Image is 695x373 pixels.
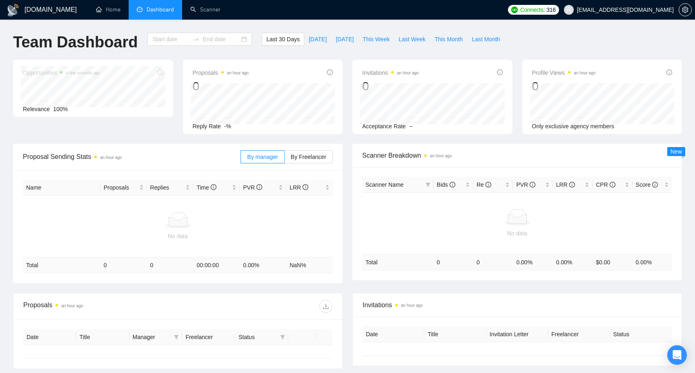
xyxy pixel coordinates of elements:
[224,123,231,130] span: -%
[362,68,419,78] span: Invitations
[401,303,423,308] time: an hour ago
[556,181,575,188] span: LRR
[227,71,249,75] time: an hour ago
[450,182,455,188] span: info-circle
[596,181,615,188] span: CPR
[53,106,68,112] span: 100%
[679,3,692,16] button: setting
[363,326,424,342] th: Date
[190,6,221,13] a: searchScanner
[532,78,596,94] div: 0
[319,300,332,313] button: download
[532,123,615,130] span: Only exclusive agency members
[610,326,672,342] th: Status
[511,7,518,13] img: upwork-logo.png
[280,335,285,339] span: filter
[532,68,596,78] span: Profile Views
[666,69,672,75] span: info-circle
[193,36,199,42] span: swap-right
[303,184,308,190] span: info-circle
[256,184,262,190] span: info-circle
[193,78,249,94] div: 0
[424,179,432,191] span: filter
[486,182,491,188] span: info-circle
[196,184,216,191] span: Time
[290,184,308,191] span: LRR
[172,331,180,343] span: filter
[430,154,452,158] time: an hour ago
[304,33,331,46] button: [DATE]
[633,254,672,270] td: 0.00 %
[193,123,221,130] span: Reply Rate
[652,182,658,188] span: info-circle
[336,35,354,44] span: [DATE]
[291,154,326,160] span: By Freelancer
[610,182,615,188] span: info-circle
[23,300,178,313] div: Proposals
[548,326,610,342] th: Freelancer
[467,33,504,46] button: Last Month
[569,182,575,188] span: info-circle
[679,7,691,13] span: setting
[104,183,138,192] span: Proposals
[129,329,183,345] th: Manager
[437,181,455,188] span: Bids
[667,345,687,365] div: Open Intercom Messenger
[362,78,419,94] div: 0
[473,254,513,270] td: 0
[23,180,100,196] th: Name
[513,254,552,270] td: 0.00 %
[137,7,143,12] span: dashboard
[574,71,595,75] time: an hour ago
[472,35,500,44] span: Last Month
[150,183,184,192] span: Replies
[147,180,194,196] th: Replies
[193,68,249,78] span: Proposals
[7,4,20,17] img: logo
[486,326,548,342] th: Invitation Letter
[238,333,277,342] span: Status
[247,154,278,160] span: By manager
[516,181,535,188] span: PVR
[147,257,194,273] td: 0
[193,257,240,273] td: 00:00:00
[593,254,632,270] td: $ 0.00
[76,329,129,345] th: Title
[434,254,473,270] td: 0
[61,304,83,308] time: an hour ago
[266,35,300,44] span: Last 30 Days
[100,257,147,273] td: 0
[320,303,332,310] span: download
[278,331,287,343] span: filter
[23,152,241,162] span: Proposal Sending Stats
[362,254,434,270] td: Total
[243,184,262,191] span: PVR
[358,33,394,46] button: This Week
[203,35,240,44] input: End date
[147,6,174,13] span: Dashboard
[425,182,430,187] span: filter
[363,300,672,310] span: Invitations
[477,181,491,188] span: Re
[520,5,545,14] span: Connects:
[240,257,286,273] td: 0.00 %
[262,33,304,46] button: Last 30 Days
[309,35,327,44] span: [DATE]
[397,71,419,75] time: an hour ago
[409,123,413,130] span: --
[96,6,120,13] a: homeHome
[23,329,76,345] th: Date
[530,182,535,188] span: info-circle
[23,106,50,112] span: Relevance
[497,69,503,75] span: info-circle
[399,35,425,44] span: Last Week
[182,329,235,345] th: Freelancer
[430,33,467,46] button: This Month
[546,5,555,14] span: 316
[434,35,463,44] span: This Month
[636,181,658,188] span: Score
[13,33,138,52] h1: Team Dashboard
[193,36,199,42] span: to
[100,180,147,196] th: Proposals
[394,33,430,46] button: Last Week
